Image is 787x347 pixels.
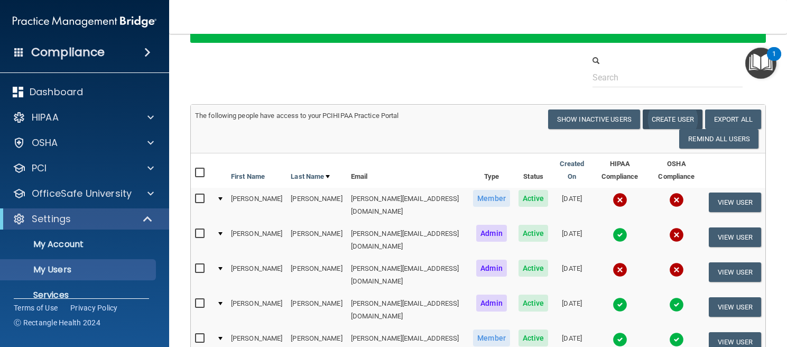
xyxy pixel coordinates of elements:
img: dashboard.aa5b2476.svg [13,87,23,97]
span: Admin [476,295,507,312]
td: [PERSON_NAME] [286,293,346,327]
span: Active [519,260,549,277]
td: [PERSON_NAME][EMAIL_ADDRESS][DOMAIN_NAME] [347,188,469,223]
p: OSHA [32,136,58,149]
a: Last Name [291,170,330,183]
th: Type [469,153,514,188]
img: cross.ca9f0e7f.svg [613,262,627,277]
a: Settings [13,213,153,225]
img: cross.ca9f0e7f.svg [613,193,627,207]
a: Terms of Use [14,303,58,313]
a: HIPAA [13,111,154,124]
img: tick.e7d51cea.svg [613,332,627,347]
td: [PERSON_NAME] [227,293,286,327]
div: 1 [772,54,776,68]
td: [DATE] [552,188,591,223]
img: cross.ca9f0e7f.svg [669,227,684,242]
p: My Account [7,239,151,250]
span: Active [519,330,549,346]
p: Settings [32,213,71,225]
td: [PERSON_NAME] [227,258,286,293]
p: OfficeSafe University [32,187,132,200]
a: OSHA [13,136,154,149]
td: [PERSON_NAME] [227,188,286,223]
button: View User [709,227,761,247]
span: Admin [476,260,507,277]
span: The following people have access to your PCIHIPAA Practice Portal [195,112,399,120]
button: View User [709,297,761,317]
a: PCI [13,162,154,175]
img: PMB logo [13,11,156,32]
a: Export All [705,109,761,129]
span: Member [473,330,510,346]
button: Close [748,22,758,35]
td: [PERSON_NAME][EMAIL_ADDRESS][DOMAIN_NAME] [347,223,469,258]
img: cross.ca9f0e7f.svg [669,262,684,277]
p: Dashboard [30,86,83,98]
th: OSHA Compliance [649,153,705,188]
span: Active [519,225,549,242]
img: tick.e7d51cea.svg [613,297,627,312]
td: [PERSON_NAME] [227,223,286,258]
th: Email [347,153,469,188]
span: Active [519,190,549,207]
td: [PERSON_NAME] [286,188,346,223]
img: cross.ca9f0e7f.svg [669,193,684,207]
th: Status [514,153,553,188]
span: Member [473,190,510,207]
td: [PERSON_NAME][EMAIL_ADDRESS][DOMAIN_NAME] [347,258,469,293]
p: PCI [32,162,47,175]
a: Created On [557,158,587,183]
td: [PERSON_NAME][EMAIL_ADDRESS][DOMAIN_NAME] [347,293,469,327]
a: Privacy Policy [70,303,118,313]
a: Dashboard [13,86,154,98]
a: OfficeSafe University [13,187,154,200]
span: Ⓒ Rectangle Health 2024 [14,317,100,328]
button: View User [709,262,761,282]
p: My Users [7,264,151,275]
img: tick.e7d51cea.svg [613,227,627,242]
td: [PERSON_NAME] [286,223,346,258]
button: Remind All Users [679,129,758,149]
span: Active [519,295,549,312]
span: Admin [476,225,507,242]
p: HIPAA [32,111,59,124]
input: Search [592,68,743,87]
button: Create User [643,109,702,129]
button: Show Inactive Users [548,109,640,129]
p: Services [7,290,151,300]
a: First Name [231,170,265,183]
img: tick.e7d51cea.svg [669,297,684,312]
h4: Compliance [31,45,105,60]
button: View User [709,193,761,212]
img: tick.e7d51cea.svg [669,332,684,347]
td: [DATE] [552,293,591,327]
td: [DATE] [552,258,591,293]
td: [DATE] [552,223,591,258]
td: [PERSON_NAME] [286,258,346,293]
th: HIPAA Compliance [591,153,649,188]
button: Open Resource Center, 1 new notification [745,48,776,79]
